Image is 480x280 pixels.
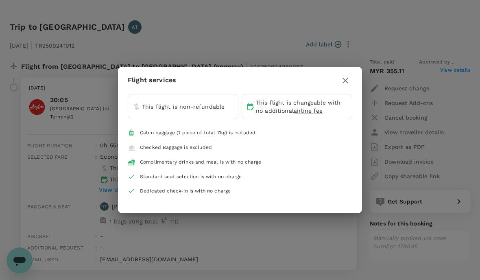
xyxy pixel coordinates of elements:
[256,98,348,115] p: This flight is changeable with no additional
[140,144,212,152] div: Checked Baggage is excluded
[294,107,323,114] span: airline fee
[142,103,225,111] p: This flight is non-refundable
[140,129,255,137] div: Cabin baggage (1 piece of total 7kg) is included
[140,187,231,195] div: Dedicated check-in is with no charge
[128,75,176,85] p: Flight services
[140,158,261,166] div: Complimentary drinks and meal is with no charge
[140,173,242,181] div: Standard seat selection is with no charge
